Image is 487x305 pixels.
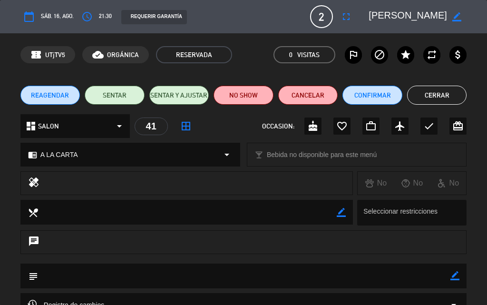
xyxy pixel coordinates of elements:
span: REAGENDAR [31,90,69,100]
span: Bebida no disponible para este menú [267,149,377,160]
button: Cerrar [407,86,467,105]
i: work_outline [365,120,377,132]
i: dashboard [25,120,37,132]
span: 0 [289,49,292,60]
span: OCCASION: [262,121,294,132]
i: border_all [180,120,192,132]
span: 21:30 [99,12,112,21]
i: arrow_drop_down [114,120,125,132]
i: access_time [81,11,93,22]
i: border_color [450,271,459,280]
span: A LA CARTA [40,149,78,160]
button: SENTAR Y AJUSTAR [149,86,209,105]
i: fullscreen [341,11,352,22]
div: REQUERIR GARANTÍA [121,10,187,24]
button: REAGENDAR [20,86,80,105]
i: outlined_flag [348,49,359,60]
button: Cancelar [278,86,338,105]
div: No [430,177,466,189]
i: border_color [337,208,346,217]
i: chrome_reader_mode [28,150,37,159]
i: chat [28,236,39,249]
i: airplanemode_active [394,120,406,132]
button: NO SHOW [214,86,273,105]
span: sáb. 16, ago. [41,12,74,21]
i: attach_money [452,49,464,60]
i: subject [28,271,38,281]
div: 41 [135,118,168,135]
i: cake [307,120,319,132]
span: RESERVADA [156,46,232,63]
button: SENTAR [85,86,145,105]
i: repeat [426,49,438,60]
div: No [358,177,394,189]
span: 2 [310,5,333,28]
i: local_bar [254,150,263,159]
i: favorite_border [336,120,348,132]
div: No [394,177,430,189]
i: cloud_done [92,49,104,60]
i: border_color [452,12,461,21]
span: ORGÁNICA [107,49,139,60]
i: local_dining [28,207,38,217]
button: access_time [78,8,96,25]
i: card_giftcard [452,120,464,132]
i: calendar_today [23,11,35,22]
em: Visitas [297,49,320,60]
span: confirmation_number [30,49,42,60]
i: healing [28,177,39,190]
button: Confirmar [342,86,402,105]
button: calendar_today [20,8,38,25]
button: fullscreen [338,8,355,25]
span: UTjTV5 [45,49,65,60]
i: arrow_drop_down [221,149,233,160]
i: block [374,49,385,60]
i: check [423,120,435,132]
span: SALON [38,121,59,132]
i: star [400,49,411,60]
